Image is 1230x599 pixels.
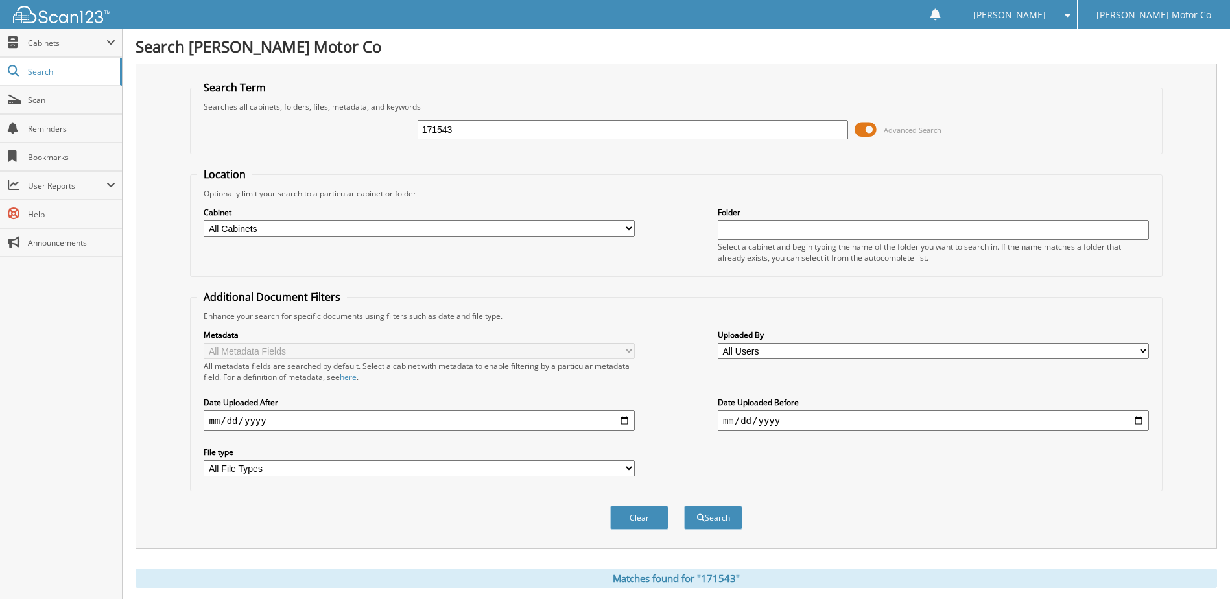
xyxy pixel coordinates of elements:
[28,66,113,77] span: Search
[197,80,272,95] legend: Search Term
[28,209,115,220] span: Help
[718,241,1149,263] div: Select a cabinet and begin typing the name of the folder you want to search in. If the name match...
[197,188,1155,199] div: Optionally limit your search to a particular cabinet or folder
[204,207,635,218] label: Cabinet
[204,397,635,408] label: Date Uploaded After
[28,152,115,163] span: Bookmarks
[28,180,106,191] span: User Reports
[204,410,635,431] input: start
[973,11,1046,19] span: [PERSON_NAME]
[610,506,668,530] button: Clear
[197,311,1155,322] div: Enhance your search for specific documents using filters such as date and file type.
[718,207,1149,218] label: Folder
[204,360,635,382] div: All metadata fields are searched by default. Select a cabinet with metadata to enable filtering b...
[204,329,635,340] label: Metadata
[718,410,1149,431] input: end
[28,38,106,49] span: Cabinets
[28,237,115,248] span: Announcements
[136,36,1217,57] h1: Search [PERSON_NAME] Motor Co
[28,95,115,106] span: Scan
[197,167,252,182] legend: Location
[684,506,742,530] button: Search
[136,569,1217,588] div: Matches found for "171543"
[340,371,357,382] a: here
[884,125,941,135] span: Advanced Search
[197,101,1155,112] div: Searches all cabinets, folders, files, metadata, and keywords
[1096,11,1211,19] span: [PERSON_NAME] Motor Co
[718,397,1149,408] label: Date Uploaded Before
[13,6,110,23] img: scan123-logo-white.svg
[197,290,347,304] legend: Additional Document Filters
[718,329,1149,340] label: Uploaded By
[204,447,635,458] label: File type
[28,123,115,134] span: Reminders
